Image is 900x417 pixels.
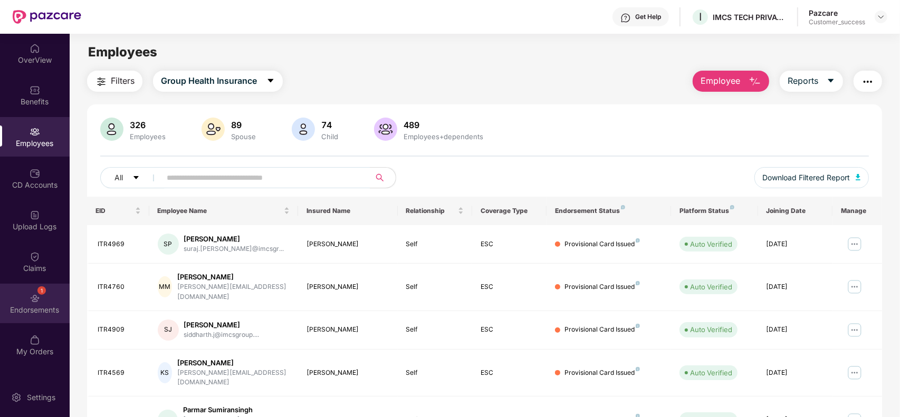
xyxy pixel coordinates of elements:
img: svg+xml;base64,PHN2ZyB4bWxucz0iaHR0cDovL3d3dy53My5vcmcvMjAwMC9zdmciIHhtbG5zOnhsaW5rPSJodHRwOi8vd3... [749,75,761,88]
div: 326 [128,120,168,130]
img: svg+xml;base64,PHN2ZyBpZD0iRHJvcGRvd24tMzJ4MzIiIHhtbG5zPSJodHRwOi8vd3d3LnczLm9yZy8yMDAwL3N2ZyIgd2... [877,13,885,21]
div: Self [406,368,464,378]
span: EID [95,207,133,215]
img: svg+xml;base64,PHN2ZyBpZD0iRW5kb3JzZW1lbnRzIiB4bWxucz0iaHR0cDovL3d3dy53My5vcmcvMjAwMC9zdmciIHdpZH... [30,293,40,304]
img: svg+xml;base64,PHN2ZyB4bWxucz0iaHR0cDovL3d3dy53My5vcmcvMjAwMC9zdmciIHhtbG5zOnhsaW5rPSJodHRwOi8vd3... [856,174,861,180]
div: ESC [481,368,538,378]
div: ITR4569 [98,368,141,378]
div: siddharth.j@imcsgroup.... [184,330,260,340]
div: Endorsement Status [555,207,663,215]
img: New Pazcare Logo [13,10,81,24]
img: svg+xml;base64,PHN2ZyB4bWxucz0iaHR0cDovL3d3dy53My5vcmcvMjAwMC9zdmciIHhtbG5zOnhsaW5rPSJodHRwOi8vd3... [202,118,225,141]
div: [PERSON_NAME] [307,239,389,249]
img: svg+xml;base64,PHN2ZyB4bWxucz0iaHR0cDovL3d3dy53My5vcmcvMjAwMC9zdmciIHdpZHRoPSIyNCIgaGVpZ2h0PSIyNC... [861,75,874,88]
div: [PERSON_NAME] [307,282,389,292]
span: Employees [88,44,157,60]
img: svg+xml;base64,PHN2ZyB4bWxucz0iaHR0cDovL3d3dy53My5vcmcvMjAwMC9zdmciIHhtbG5zOnhsaW5rPSJodHRwOi8vd3... [374,118,397,141]
div: SP [158,234,179,255]
img: svg+xml;base64,PHN2ZyBpZD0iRW1wbG95ZWVzIiB4bWxucz0iaHR0cDovL3d3dy53My5vcmcvMjAwMC9zdmciIHdpZHRoPS... [30,127,40,137]
img: svg+xml;base64,PHN2ZyB4bWxucz0iaHR0cDovL3d3dy53My5vcmcvMjAwMC9zdmciIHhtbG5zOnhsaW5rPSJodHRwOi8vd3... [292,118,315,141]
th: Coverage Type [472,197,547,225]
span: Relationship [406,207,456,215]
th: Employee Name [149,197,299,225]
img: svg+xml;base64,PHN2ZyBpZD0iQmVuZWZpdHMiIHhtbG5zPSJodHRwOi8vd3d3LnczLm9yZy8yMDAwL3N2ZyIgd2lkdGg9Ij... [30,85,40,95]
div: Child [319,132,340,141]
div: Parmar Sumiransingh [183,405,290,415]
div: 489 [401,120,485,130]
img: svg+xml;base64,PHN2ZyBpZD0iU2V0dGluZy0yMHgyMCIgeG1sbnM9Imh0dHA6Ly93d3cudzMub3JnLzIwMDAvc3ZnIiB3aW... [11,392,22,403]
div: [PERSON_NAME] [177,272,290,282]
div: [DATE] [767,239,824,249]
img: manageButton [846,236,863,253]
span: I [699,11,702,23]
span: Download Filtered Report [763,172,850,183]
div: Auto Verified [690,324,732,335]
button: Filters [87,71,142,92]
div: Employees+dependents [401,132,485,141]
img: svg+xml;base64,PHN2ZyB4bWxucz0iaHR0cDovL3d3dy53My5vcmcvMjAwMC9zdmciIHdpZHRoPSI4IiBoZWlnaHQ9IjgiIH... [636,238,640,243]
div: ESC [481,325,538,335]
div: Auto Verified [690,239,732,249]
th: Relationship [398,197,472,225]
span: caret-down [266,76,275,86]
div: [DATE] [767,325,824,335]
div: SJ [158,319,179,341]
img: manageButton [846,278,863,295]
img: svg+xml;base64,PHN2ZyB4bWxucz0iaHR0cDovL3d3dy53My5vcmcvMjAwMC9zdmciIHdpZHRoPSI4IiBoZWlnaHQ9IjgiIH... [636,367,640,371]
span: caret-down [132,174,140,182]
img: manageButton [846,364,863,381]
th: Joining Date [758,197,832,225]
div: [PERSON_NAME] [184,320,260,330]
span: All [114,172,123,183]
div: Auto Verified [690,367,732,378]
div: suraj.[PERSON_NAME]@imcsgr... [184,244,284,254]
img: svg+xml;base64,PHN2ZyB4bWxucz0iaHR0cDovL3d3dy53My5vcmcvMjAwMC9zdmciIHdpZHRoPSI4IiBoZWlnaHQ9IjgiIH... [636,281,640,285]
div: [PERSON_NAME] [184,234,284,244]
div: Auto Verified [690,282,732,292]
button: Allcaret-down [100,167,165,188]
span: Employee Name [158,207,282,215]
span: Reports [788,74,818,88]
img: svg+xml;base64,PHN2ZyB4bWxucz0iaHR0cDovL3d3dy53My5vcmcvMjAwMC9zdmciIHdpZHRoPSIyNCIgaGVpZ2h0PSIyNC... [95,75,108,88]
button: Group Health Insurancecaret-down [153,71,283,92]
span: caret-down [827,76,835,86]
div: [PERSON_NAME] [177,358,290,368]
div: 74 [319,120,340,130]
div: 89 [229,120,258,130]
div: 1 [37,286,46,295]
div: [DATE] [767,282,824,292]
img: svg+xml;base64,PHN2ZyBpZD0iQ2xhaW0iIHhtbG5zPSJodHRwOi8vd3d3LnczLm9yZy8yMDAwL3N2ZyIgd2lkdGg9IjIwIi... [30,251,40,262]
span: Employee [701,74,740,88]
div: [PERSON_NAME][EMAIL_ADDRESS][DOMAIN_NAME] [177,282,290,302]
span: Filters [111,74,135,88]
span: Group Health Insurance [161,74,257,88]
div: Settings [24,392,59,403]
div: Provisional Card Issued [564,325,640,335]
div: [PERSON_NAME] [307,368,389,378]
div: ESC [481,282,538,292]
div: Pazcare [809,8,865,18]
div: [PERSON_NAME][EMAIL_ADDRESS][DOMAIN_NAME] [177,368,290,388]
div: Customer_success [809,18,865,26]
div: Provisional Card Issued [564,368,640,378]
th: EID [87,197,149,225]
div: KS [158,362,173,383]
div: Self [406,325,464,335]
div: Self [406,282,464,292]
img: svg+xml;base64,PHN2ZyB4bWxucz0iaHR0cDovL3d3dy53My5vcmcvMjAwMC9zdmciIHdpZHRoPSI4IiBoZWlnaHQ9IjgiIH... [730,205,734,209]
img: svg+xml;base64,PHN2ZyB4bWxucz0iaHR0cDovL3d3dy53My5vcmcvMjAwMC9zdmciIHdpZHRoPSI4IiBoZWlnaHQ9IjgiIH... [636,324,640,328]
div: ITR4969 [98,239,141,249]
div: MM [158,276,173,297]
img: svg+xml;base64,PHN2ZyBpZD0iVXBsb2FkX0xvZ3MiIGRhdGEtbmFtZT0iVXBsb2FkIExvZ3MiIHhtbG5zPSJodHRwOi8vd3... [30,210,40,220]
th: Manage [832,197,882,225]
img: svg+xml;base64,PHN2ZyBpZD0iQ0RfQWNjb3VudHMiIGRhdGEtbmFtZT0iQ0QgQWNjb3VudHMiIHhtbG5zPSJodHRwOi8vd3... [30,168,40,179]
span: search [370,173,390,182]
img: svg+xml;base64,PHN2ZyB4bWxucz0iaHR0cDovL3d3dy53My5vcmcvMjAwMC9zdmciIHdpZHRoPSI4IiBoZWlnaHQ9IjgiIH... [621,205,625,209]
img: manageButton [846,322,863,338]
div: [DATE] [767,368,824,378]
img: svg+xml;base64,PHN2ZyBpZD0iSGVscC0zMngzMiIgeG1sbnM9Imh0dHA6Ly93d3cudzMub3JnLzIwMDAvc3ZnIiB3aWR0aD... [620,13,631,23]
div: Spouse [229,132,258,141]
div: Platform Status [679,207,750,215]
div: Employees [128,132,168,141]
button: search [370,167,396,188]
